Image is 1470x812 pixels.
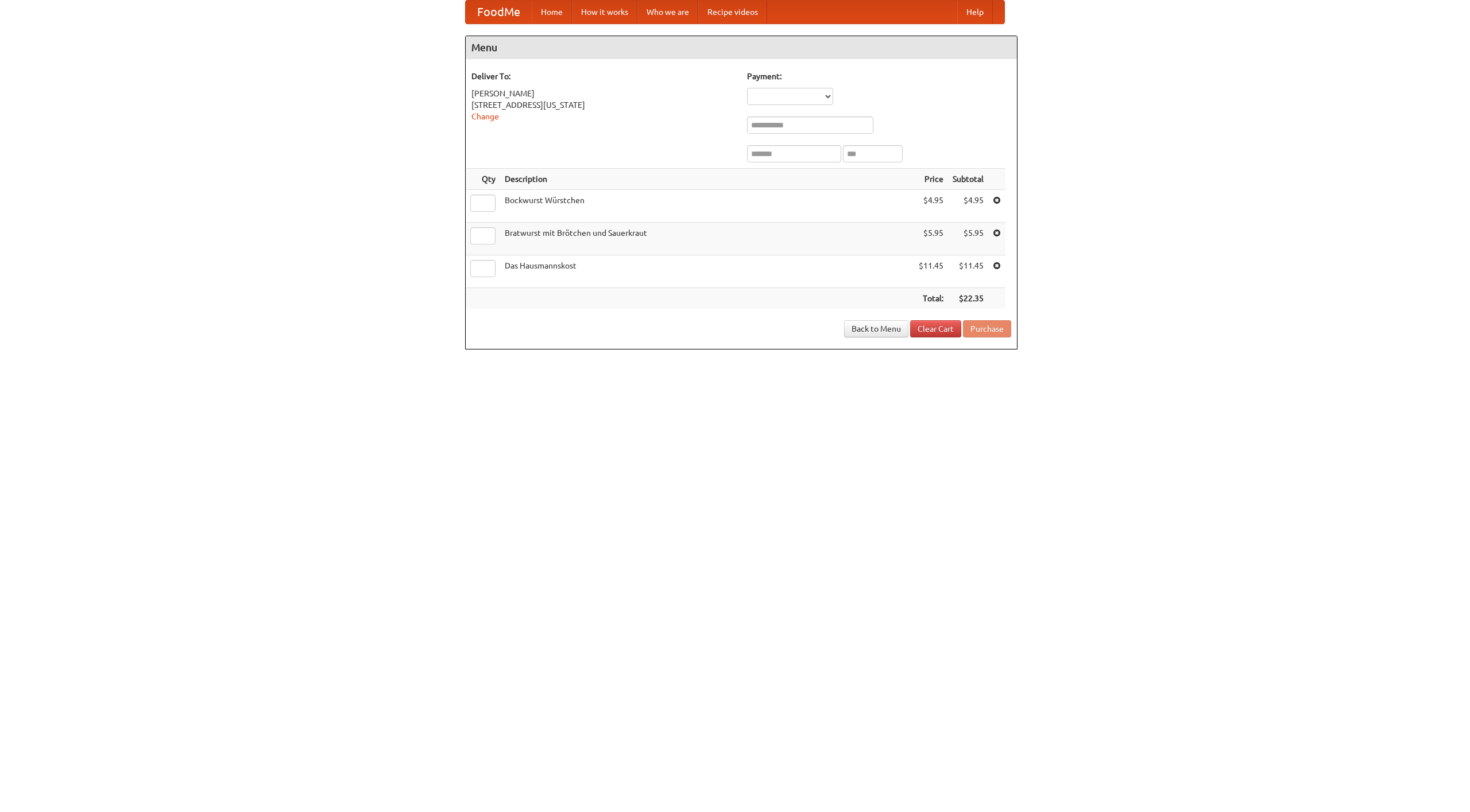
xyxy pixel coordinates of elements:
[500,223,914,255] td: Bratwurst mit Brötchen und Sauerkraut
[500,169,914,190] th: Description
[471,71,736,82] h5: Deliver To:
[637,1,698,24] a: Who we are
[844,320,908,337] a: Back to Menu
[957,1,993,24] a: Help
[948,190,988,223] td: $4.95
[948,169,988,190] th: Subtotal
[948,288,988,309] th: $22.35
[500,255,914,288] td: Das Hausmannskost
[466,169,500,190] th: Qty
[914,223,948,255] td: $5.95
[948,255,988,288] td: $11.45
[698,1,767,24] a: Recipe videos
[910,320,961,337] a: Clear Cart
[471,99,736,111] div: [STREET_ADDRESS][US_STATE]
[572,1,637,24] a: How it works
[466,36,1017,59] h4: Menu
[914,169,948,190] th: Price
[532,1,572,24] a: Home
[747,71,1011,82] h5: Payment:
[948,223,988,255] td: $5.95
[914,255,948,288] td: $11.45
[914,190,948,223] td: $4.95
[471,112,499,121] a: Change
[963,320,1011,337] button: Purchase
[500,190,914,223] td: Bockwurst Würstchen
[466,1,532,24] a: FoodMe
[914,288,948,309] th: Total:
[471,88,736,99] div: [PERSON_NAME]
